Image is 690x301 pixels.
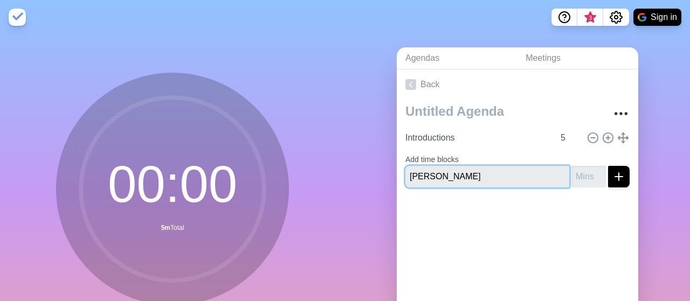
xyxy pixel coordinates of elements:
[586,13,595,22] span: 3
[397,69,638,100] a: Back
[551,9,577,26] button: Help
[405,155,459,164] label: Add time blocks
[405,166,569,187] input: Name
[638,13,646,22] img: google logo
[603,9,629,26] button: Settings
[571,166,606,187] input: Mins
[9,9,26,26] img: timeblocks logo
[517,47,638,69] a: Meetings
[397,47,517,69] a: Agendas
[401,127,554,149] input: Name
[610,103,632,124] button: More
[633,9,681,26] button: Sign in
[577,9,603,26] button: What’s new
[556,127,582,149] input: Mins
